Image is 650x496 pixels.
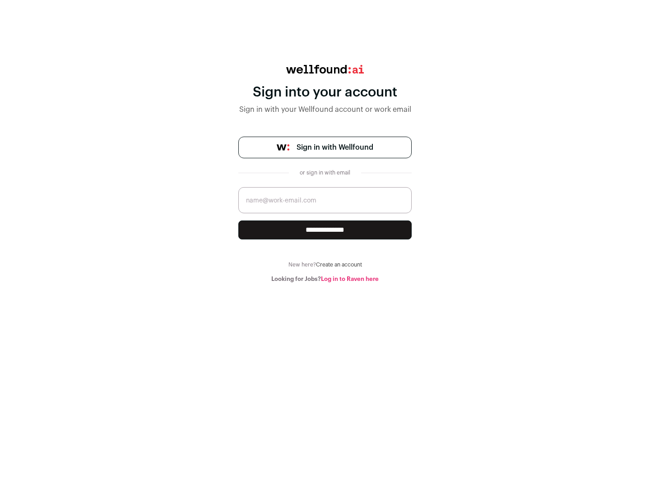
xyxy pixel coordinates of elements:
[277,144,289,151] img: wellfound-symbol-flush-black-fb3c872781a75f747ccb3a119075da62bfe97bd399995f84a933054e44a575c4.png
[321,276,379,282] a: Log in to Raven here
[238,84,412,101] div: Sign into your account
[296,169,354,176] div: or sign in with email
[316,262,362,267] a: Create an account
[238,137,412,158] a: Sign in with Wellfound
[286,65,364,73] img: wellfound:ai
[238,276,412,283] div: Looking for Jobs?
[238,187,412,213] input: name@work-email.com
[238,104,412,115] div: Sign in with your Wellfound account or work email
[238,261,412,268] div: New here?
[297,142,373,153] span: Sign in with Wellfound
